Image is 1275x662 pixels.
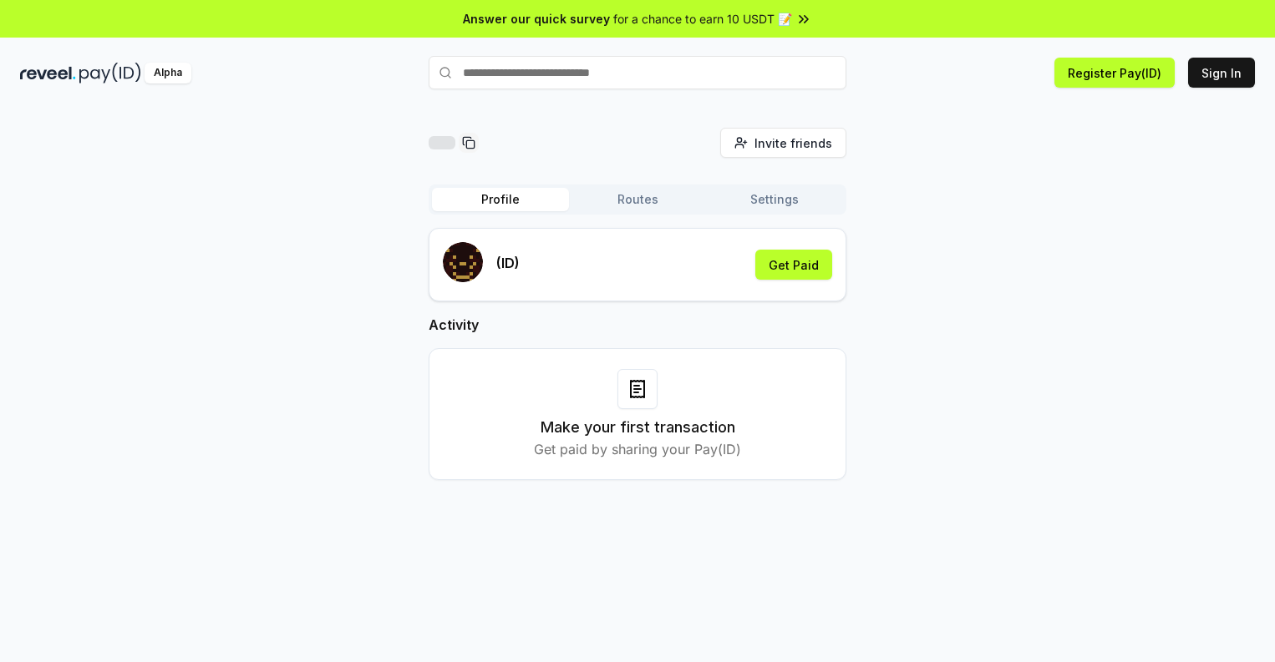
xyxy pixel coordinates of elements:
[754,134,832,152] span: Invite friends
[1188,58,1255,88] button: Sign In
[706,188,843,211] button: Settings
[79,63,141,83] img: pay_id
[569,188,706,211] button: Routes
[613,10,792,28] span: for a chance to earn 10 USDT 📝
[463,10,610,28] span: Answer our quick survey
[534,439,741,459] p: Get paid by sharing your Pay(ID)
[496,253,520,273] p: (ID)
[1054,58,1175,88] button: Register Pay(ID)
[432,188,569,211] button: Profile
[145,63,191,83] div: Alpha
[20,63,76,83] img: reveel_dark
[720,128,846,158] button: Invite friends
[541,416,735,439] h3: Make your first transaction
[755,250,832,280] button: Get Paid
[429,315,846,335] h2: Activity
